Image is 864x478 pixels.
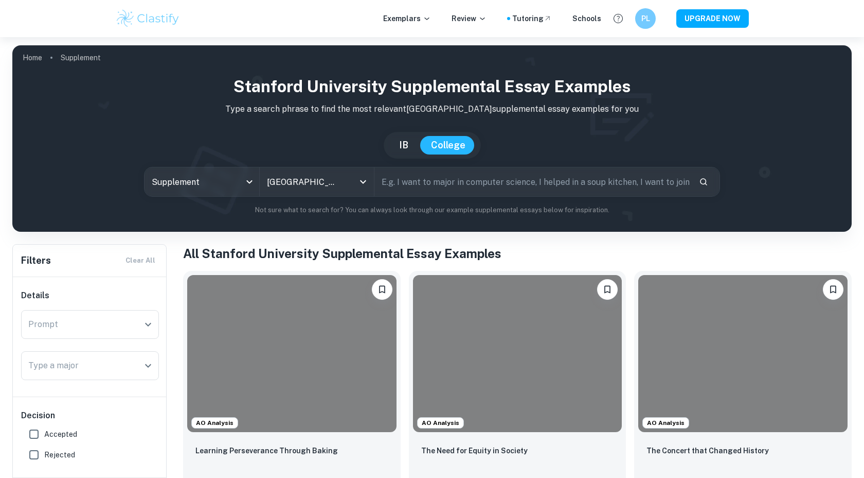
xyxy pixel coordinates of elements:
[643,418,689,428] span: AO Analysis
[44,429,77,440] span: Accepted
[635,8,656,29] button: PL
[609,10,627,27] button: Help and Feedback
[141,317,155,332] button: Open
[356,175,370,189] button: Open
[452,13,487,24] p: Review
[640,13,652,24] h6: PL
[646,445,769,456] p: The Concert that Changed History
[389,136,419,155] button: IB
[676,9,749,28] button: UPGRADE NOW
[418,418,463,428] span: AO Analysis
[572,13,601,24] a: Schools
[421,445,528,456] p: The Need for Equity in Society
[192,418,238,428] span: AO Analysis
[372,279,392,300] button: Bookmark
[695,173,712,191] button: Search
[23,50,42,65] a: Home
[21,409,159,422] h6: Decision
[21,74,843,99] h1: Stanford University Supplemental Essay Examples
[597,279,618,300] button: Bookmark
[21,289,159,302] h6: Details
[383,13,431,24] p: Exemplars
[21,205,843,215] p: Not sure what to search for? You can always look through our example supplemental essays below fo...
[512,13,552,24] a: Tutoring
[12,45,852,232] img: profile cover
[115,8,181,29] img: Clastify logo
[421,136,476,155] button: College
[61,52,101,63] p: Supplement
[183,244,852,263] h1: All Stanford University Supplemental Essay Examples
[44,449,75,460] span: Rejected
[21,103,843,115] p: Type a search phrase to find the most relevant [GEOGRAPHIC_DATA] supplemental essay examples for you
[21,253,51,268] h6: Filters
[145,167,259,196] div: Supplement
[141,358,155,373] button: Open
[195,445,338,456] p: Learning Perseverance Through Baking
[374,167,691,196] input: E.g. I want to major in computer science, I helped in a soup kitchen, I want to join the debate t...
[823,279,843,300] button: Bookmark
